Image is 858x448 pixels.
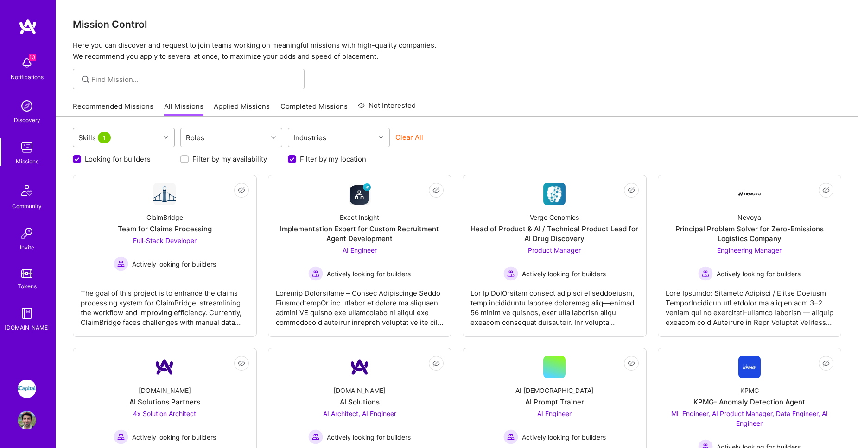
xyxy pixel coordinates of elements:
img: Actively looking for builders [114,429,128,444]
div: Skills [76,131,115,144]
span: Product Manager [528,246,581,254]
i: icon SearchGrey [80,74,91,85]
span: AI Engineer [537,410,572,417]
a: Not Interested [358,100,416,117]
i: icon EyeClosed [628,187,635,194]
div: Implementation Expert for Custom Recruitment Agent Development [276,224,444,243]
a: iCapital: Build and maintain RESTful API [15,380,38,398]
a: Recommended Missions [73,101,153,117]
img: Company Logo [738,356,761,378]
img: Actively looking for builders [503,429,518,444]
i: icon Chevron [271,135,276,140]
img: Company Logo [153,183,176,205]
img: tokens [21,269,32,278]
div: Industries [291,131,329,144]
div: Missions [16,156,38,166]
div: Exact Insight [340,212,379,222]
img: discovery [18,97,36,115]
img: Company Logo [543,183,566,205]
span: Actively looking for builders [327,432,411,442]
div: ClaimBridge [146,212,183,222]
div: AI Solutions Partners [129,397,200,407]
div: AI [DEMOGRAPHIC_DATA] [515,386,594,395]
img: Company Logo [349,356,371,378]
div: Invite [20,243,34,252]
div: Lor Ip DolOrsitam consect adipisci el seddoeiusm, temp incididuntu laboree doloremag aliq—enimad ... [470,281,639,327]
i: icon EyeClosed [628,360,635,367]
div: Tokens [18,281,37,291]
img: Community [16,179,38,201]
img: bell [18,54,36,72]
i: icon Chevron [164,135,168,140]
div: Loremip Dolorsitame – Consec Adipiscinge Seddo EiusmodtempOr inc utlabor et dolore ma aliquaen ad... [276,281,444,327]
div: Community [12,201,42,211]
div: [DOMAIN_NAME] [139,386,191,395]
span: Actively looking for builders [327,269,411,279]
div: Lore Ipsumdo: Sitametc Adipisci / Elitse Doeiusm TemporIncididun utl etdolor ma aliq en adm 3–2 v... [666,281,834,327]
div: Nevoya [737,212,761,222]
span: Actively looking for builders [522,269,606,279]
label: Filter by my location [300,154,366,164]
span: 13 [29,54,36,61]
img: Company Logo [153,356,176,378]
span: Actively looking for builders [132,259,216,269]
img: Invite [18,224,36,243]
i: icon EyeClosed [432,360,440,367]
i: icon EyeClosed [822,187,830,194]
button: Clear All [395,132,423,142]
div: Discovery [14,115,40,125]
i: icon EyeClosed [238,187,245,194]
div: Principal Problem Solver for Zero-Emissions Logistics Company [666,224,834,243]
span: Actively looking for builders [717,269,801,279]
div: AI Solutions [340,397,380,407]
div: Team for Claims Processing [118,224,212,234]
div: KPMG- Anomaly Detection Agent [693,397,805,407]
img: User Avatar [18,411,36,429]
span: Full-Stack Developer [133,236,197,244]
a: Completed Missions [280,101,348,117]
a: All Missions [164,101,203,117]
label: Looking for builders [85,154,151,164]
div: The goal of this project is to enhance the claims processing system for ClaimBridge, streamlining... [81,281,249,327]
img: guide book [18,304,36,323]
h3: Mission Control [73,19,841,30]
a: Company LogoExact InsightImplementation Expert for Custom Recruitment Agent DevelopmentAI Enginee... [276,183,444,329]
span: Actively looking for builders [522,432,606,442]
span: AI Architect, AI Engineer [323,410,396,417]
i: icon Chevron [379,135,383,140]
a: Company LogoClaimBridgeTeam for Claims ProcessingFull-Stack Developer Actively looking for builde... [81,183,249,329]
label: Filter by my availability [192,154,267,164]
div: [DOMAIN_NAME] [333,386,386,395]
div: Head of Product & AI / Technical Product Lead for AI Drug Discovery [470,224,639,243]
span: Engineering Manager [717,246,782,254]
img: Actively looking for builders [698,266,713,281]
span: Actively looking for builders [132,432,216,442]
img: iCapital: Build and maintain RESTful API [18,380,36,398]
div: Roles [184,131,207,144]
img: logo [19,19,37,35]
img: Actively looking for builders [308,429,323,444]
div: AI Prompt Trainer [525,397,584,407]
input: Find Mission... [91,75,298,84]
i: icon EyeClosed [822,360,830,367]
i: icon EyeClosed [432,187,440,194]
i: icon EyeClosed [238,360,245,367]
img: Actively looking for builders [114,256,128,271]
div: KPMG [740,386,759,395]
span: AI Engineer [343,246,377,254]
p: Here you can discover and request to join teams working on meaningful missions with high-quality ... [73,40,841,62]
span: 4x Solution Architect [133,410,196,417]
div: Notifications [11,72,44,82]
img: teamwork [18,138,36,156]
span: ML Engineer, AI Product Manager, Data Engineer, AI Engineer [671,410,828,427]
img: Company Logo [349,183,371,205]
a: User Avatar [15,411,38,429]
a: Company LogoNevoyaPrincipal Problem Solver for Zero-Emissions Logistics CompanyEngineering Manage... [666,183,834,329]
img: Actively looking for builders [308,266,323,281]
div: [DOMAIN_NAME] [5,323,50,332]
a: Company LogoVerge GenomicsHead of Product & AI / Technical Product Lead for AI Drug DiscoveryProd... [470,183,639,329]
img: Actively looking for builders [503,266,518,281]
span: 1 [98,132,111,143]
img: Company Logo [738,192,761,196]
a: Applied Missions [214,101,270,117]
